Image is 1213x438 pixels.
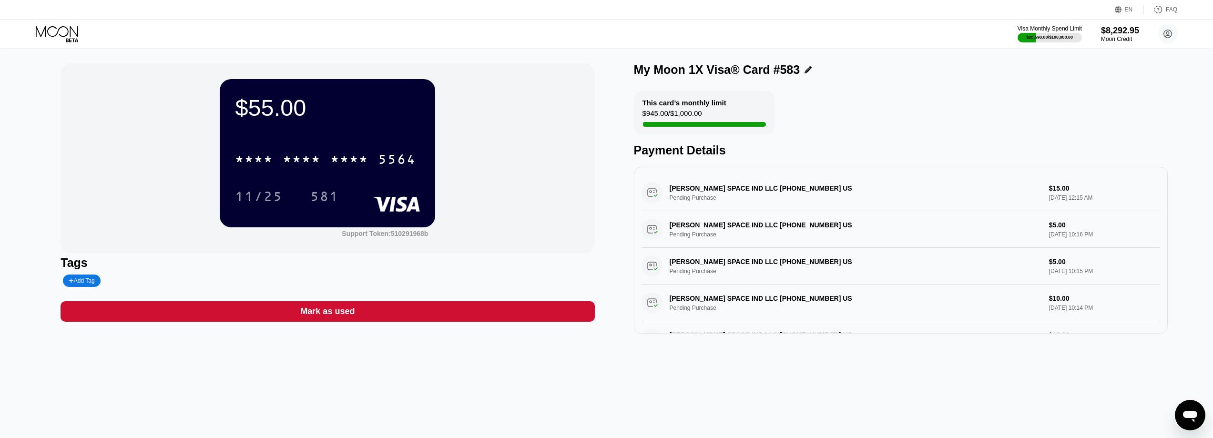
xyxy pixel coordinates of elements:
[63,275,100,287] div: Add Tag
[1027,35,1073,40] div: $28,598.00 / $100,000.00
[634,143,1168,157] div: Payment Details
[342,230,428,237] div: Support Token:510291968b
[642,99,726,107] div: This card’s monthly limit
[642,109,702,122] div: $945.00 / $1,000.00
[1101,36,1139,42] div: Moon Credit
[1175,400,1205,430] iframe: Кнопка запуска окна обмена сообщениями
[69,277,94,284] div: Add Tag
[1125,6,1133,13] div: EN
[1144,5,1177,14] div: FAQ
[1018,25,1082,32] div: Visa Monthly Spend Limit
[300,306,355,317] div: Mark as used
[303,184,346,208] div: 581
[1018,25,1082,42] div: Visa Monthly Spend Limit$28,598.00/$100,000.00
[310,190,339,205] div: 581
[1166,6,1177,13] div: FAQ
[61,301,594,322] div: Mark as used
[235,94,420,121] div: $55.00
[378,153,416,168] div: 5564
[235,190,283,205] div: 11/25
[1101,26,1139,36] div: $8,292.95
[342,230,428,237] div: Support Token: 510291968b
[228,184,290,208] div: 11/25
[61,256,594,270] div: Tags
[1101,26,1139,42] div: $8,292.95Moon Credit
[634,63,800,77] div: My Moon 1X Visa® Card #583
[1115,5,1144,14] div: EN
